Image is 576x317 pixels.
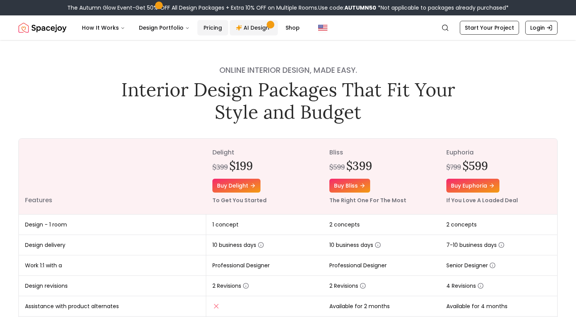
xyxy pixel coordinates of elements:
[212,196,267,204] small: To Get You Started
[76,20,306,35] nav: Main
[212,148,317,157] p: delight
[19,215,206,235] td: Design - 1 room
[116,65,461,75] h4: Online interior design, made easy.
[329,262,387,269] span: Professional Designer
[212,221,239,228] span: 1 concept
[197,20,228,35] a: Pricing
[344,4,376,12] b: AUTUMN50
[318,4,376,12] span: Use code:
[329,162,345,173] div: $599
[323,296,440,317] td: Available for 2 months
[116,79,461,123] h1: Interior Design Packages That Fit Your Style and Budget
[212,282,249,290] span: 2 Revisions
[76,20,131,35] button: How It Works
[329,179,370,193] a: Buy bliss
[329,148,434,157] p: bliss
[446,148,551,157] p: euphoria
[18,20,67,35] img: Spacejoy Logo
[133,20,196,35] button: Design Portfolio
[318,23,327,32] img: United States
[525,21,558,35] a: Login
[446,196,518,204] small: If You Love A Loaded Deal
[230,20,278,35] a: AI Design
[329,282,366,290] span: 2 Revisions
[446,241,504,249] span: 7-10 business days
[18,20,67,35] a: Spacejoy
[212,241,264,249] span: 10 business days
[446,221,477,228] span: 2 concepts
[460,21,519,35] a: Start Your Project
[18,15,558,40] nav: Global
[19,235,206,255] td: Design delivery
[212,262,270,269] span: Professional Designer
[329,196,406,204] small: The Right One For The Most
[462,159,488,173] h2: $599
[446,179,499,193] a: Buy euphoria
[279,20,306,35] a: Shop
[19,139,206,215] th: Features
[446,162,461,173] div: $799
[67,4,509,12] div: The Autumn Glow Event-Get 50% OFF All Design Packages + Extra 10% OFF on Multiple Rooms.
[212,179,260,193] a: Buy delight
[329,241,381,249] span: 10 business days
[446,262,496,269] span: Senior Designer
[212,162,228,173] div: $399
[19,255,206,276] td: Work 1:1 with a
[446,282,484,290] span: 4 Revisions
[19,296,206,317] td: Assistance with product alternates
[329,221,360,228] span: 2 concepts
[346,159,372,173] h2: $399
[19,276,206,296] td: Design revisions
[440,296,557,317] td: Available for 4 months
[376,4,509,12] span: *Not applicable to packages already purchased*
[229,159,253,173] h2: $199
